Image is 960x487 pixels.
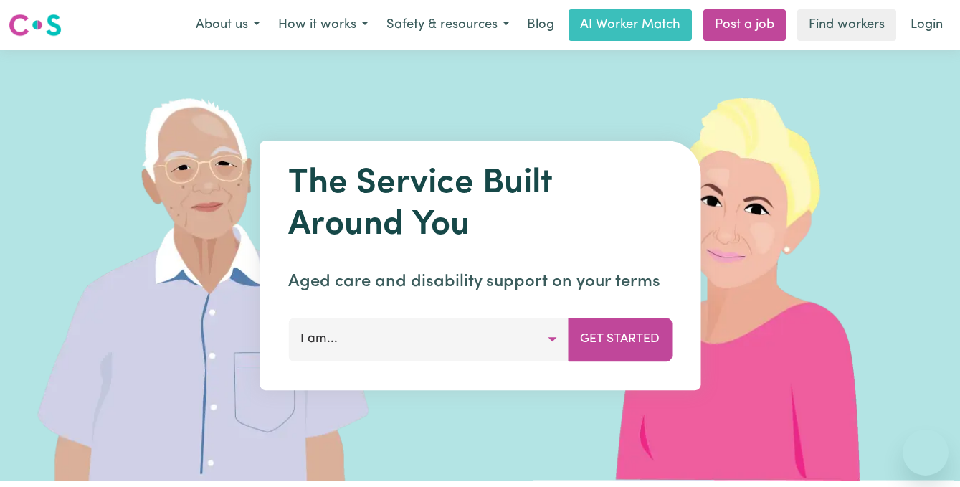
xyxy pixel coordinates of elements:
p: Aged care and disability support on your terms [288,269,672,295]
a: Blog [518,9,563,41]
button: Get Started [568,318,672,361]
button: I am... [288,318,569,361]
button: Safety & resources [377,10,518,40]
h1: The Service Built Around You [288,164,672,246]
a: AI Worker Match [569,9,692,41]
button: How it works [269,10,377,40]
a: Post a job [703,9,786,41]
a: Find workers [797,9,896,41]
a: Login [902,9,951,41]
iframe: Button to launch messaging window [903,430,949,476]
a: Careseekers logo [9,9,62,42]
img: Careseekers logo [9,12,62,38]
button: About us [186,10,269,40]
